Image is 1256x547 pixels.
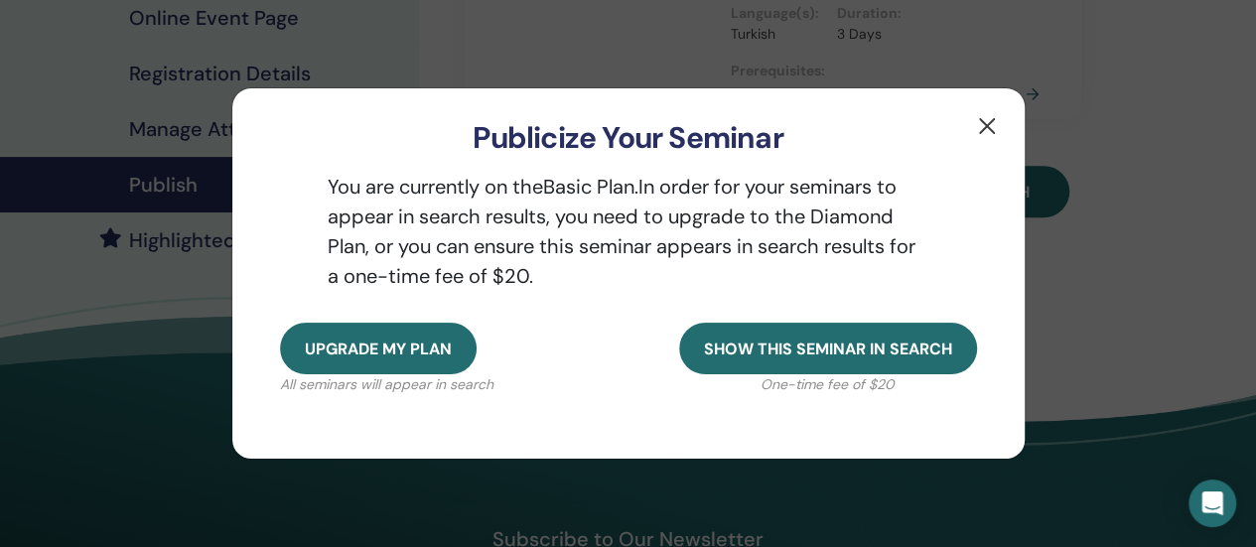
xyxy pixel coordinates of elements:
button: Upgrade my plan [280,323,477,374]
button: Show this seminar in search [679,323,977,374]
p: You are currently on the Basic Plan. In order for your seminars to appear in search results, you ... [280,172,977,291]
div: Open Intercom Messenger [1188,479,1236,527]
span: Upgrade my plan [305,339,452,359]
h3: Publicize Your Seminar [264,120,993,156]
p: All seminars will appear in search [280,374,493,395]
p: One-time fee of $20 [679,374,977,395]
span: Show this seminar in search [704,339,952,359]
